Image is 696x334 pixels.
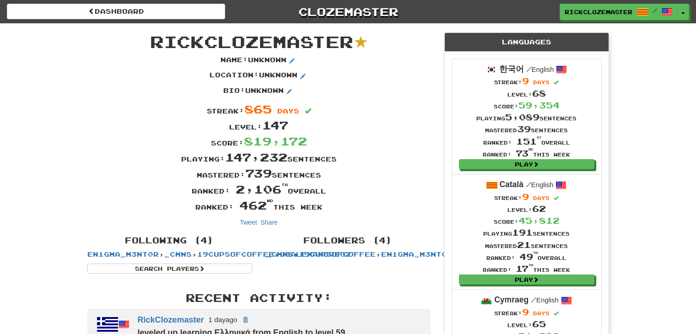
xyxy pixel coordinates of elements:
[516,148,533,158] span: 73
[533,251,538,254] sup: th
[87,236,252,245] h4: Following (4)
[483,226,570,238] div: Playing sentences
[483,251,570,263] div: Ranked: overall
[554,196,559,201] span: Streak includes today.
[519,252,538,262] span: 49
[526,180,531,189] span: /
[518,215,560,226] span: 45,812
[653,7,657,14] span: /
[522,307,529,317] span: 9
[262,118,288,132] span: 147
[239,4,457,20] a: Clozemaster
[526,66,554,73] small: English
[516,136,541,146] span: 151
[483,263,570,275] div: Ranked: this week
[7,4,225,19] a: Dashboard
[381,250,453,258] a: En1gma_M3nt0r
[87,264,252,274] a: Search Players
[517,124,531,134] span: 39
[565,8,632,16] span: RickClozemaster
[225,150,287,164] span: 147,232
[537,136,541,139] sup: st
[277,107,299,115] span: days
[526,181,554,189] small: English
[240,219,257,226] a: Tweet
[494,295,529,304] strong: Cymraeg
[529,264,533,267] sup: th
[87,250,159,258] a: En1gma_M3nt0r
[512,227,533,237] span: 191
[516,264,533,274] span: 17
[476,87,577,99] div: Level:
[499,65,524,74] strong: 한국어
[210,70,308,81] p: Location : Unknown
[483,191,570,203] div: Streak:
[281,183,288,187] sup: th
[476,123,577,135] div: Mastered sentences
[244,134,307,148] span: 819,172
[505,112,540,122] span: 5,089
[223,86,295,97] p: Bio : Unknown
[499,180,523,189] strong: Català
[482,318,571,330] div: Level:
[476,75,577,87] div: Streak:
[533,310,550,316] span: days
[87,292,431,304] h3: Recent Activity:
[81,117,437,133] div: Level:
[266,236,431,245] h4: Followers (4)
[483,239,570,251] div: Mastered sentences
[554,311,559,316] span: Streak includes today.
[533,195,550,201] span: days
[529,148,533,151] sup: rd
[476,147,577,159] div: Ranked: this week
[244,102,272,116] span: 865
[554,80,559,85] span: Streak includes today.
[260,219,277,226] a: Share
[81,197,437,213] div: Ranked: this week
[522,192,529,202] span: 9
[150,32,353,51] span: RickClozemaster
[476,99,577,111] div: Score:
[221,55,297,66] p: Name : Unknown
[482,306,571,318] div: Streak:
[81,149,437,165] div: Playing: sentences
[81,165,437,181] div: Mastered: sentences
[259,232,437,259] div: , , ,
[239,198,273,212] span: 462
[81,133,437,149] div: Score:
[209,316,237,323] small: 1 day ago
[532,88,546,98] span: 68
[236,182,288,196] span: 2,106
[531,296,559,304] small: English
[138,315,204,324] a: RickClozemaster
[532,204,546,214] span: 62
[526,65,532,73] span: /
[245,166,272,180] span: 739
[522,76,529,86] span: 9
[267,199,273,203] sup: nd
[532,319,546,329] span: 65
[483,215,570,226] div: Score:
[531,296,536,304] span: /
[476,135,577,147] div: Ranked: overall
[459,275,594,285] a: Play
[445,33,609,52] div: Languages
[459,159,594,169] a: Play
[518,100,560,110] span: 59,354
[81,232,259,274] div: , , ,
[81,181,437,197] div: Ranked: overall
[299,250,376,258] a: 19cupsofcoffee
[476,111,577,123] div: Playing sentences
[533,79,550,85] span: days
[517,240,531,250] span: 21
[483,203,570,215] div: Level:
[197,250,274,258] a: 19cupsofcoffee
[560,4,678,20] a: RickClozemaster /
[266,250,293,258] a: _cmns
[164,250,192,258] a: _cmns
[81,101,437,117] div: Streak:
